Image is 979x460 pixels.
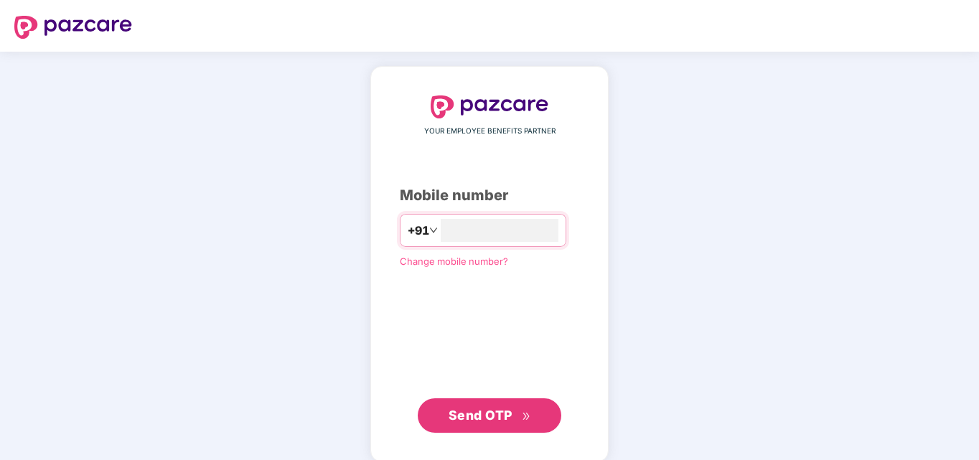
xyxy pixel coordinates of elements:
[400,255,508,267] a: Change mobile number?
[418,398,561,433] button: Send OTPdouble-right
[431,95,548,118] img: logo
[449,408,512,423] span: Send OTP
[400,184,579,207] div: Mobile number
[408,222,429,240] span: +91
[424,126,556,137] span: YOUR EMPLOYEE BENEFITS PARTNER
[522,412,531,421] span: double-right
[429,226,438,235] span: down
[14,16,132,39] img: logo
